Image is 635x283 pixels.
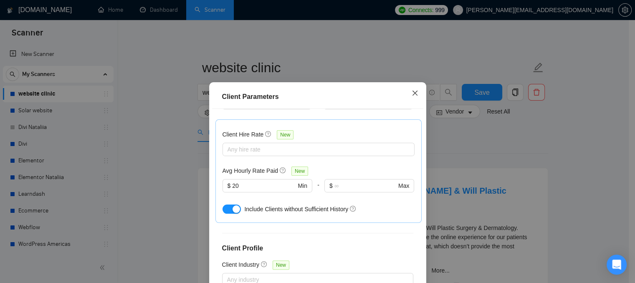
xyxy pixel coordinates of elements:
span: Min [298,181,307,190]
div: Open Intercom Messenger [607,255,627,275]
span: close [412,90,418,96]
span: New [273,260,289,270]
input: 0 [232,181,296,190]
h5: Client Industry [222,260,259,269]
span: question-circle [350,205,357,212]
span: $ [228,181,231,190]
span: question-circle [280,167,286,174]
span: New [291,167,308,176]
div: - [312,179,324,202]
button: Close [404,82,426,105]
span: Include Clients without Sufficient History [244,206,348,212]
span: question-circle [261,261,268,268]
span: $ [329,181,333,190]
h5: Client Hire Rate [223,130,264,139]
span: New [277,130,293,139]
h4: Client Profile [222,243,413,253]
span: Max [398,181,409,190]
h5: Avg Hourly Rate Paid [223,166,278,175]
div: Client Parameters [222,92,413,102]
span: question-circle [265,131,272,137]
input: ∞ [334,181,397,190]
